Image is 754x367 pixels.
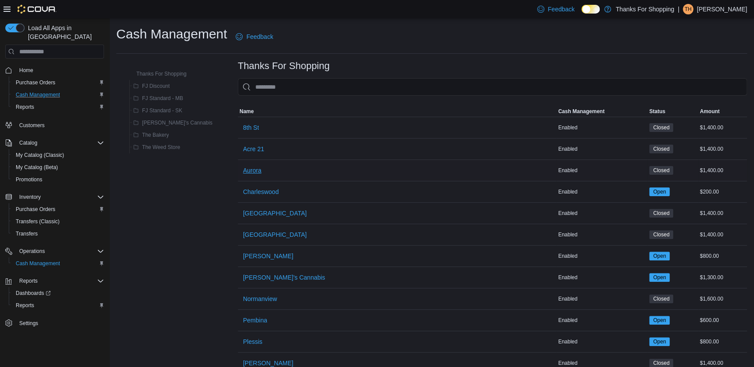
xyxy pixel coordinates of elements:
[556,165,647,176] div: Enabled
[698,165,747,176] div: $1,400.00
[649,337,670,346] span: Open
[16,260,60,267] span: Cash Management
[12,174,104,185] span: Promotions
[12,102,38,112] a: Reports
[9,215,108,228] button: Transfers (Classic)
[9,161,108,173] button: My Catalog (Beta)
[556,208,647,218] div: Enabled
[9,257,108,270] button: Cash Management
[19,320,38,327] span: Settings
[142,83,170,90] span: FJ Discount
[16,65,37,76] a: Home
[615,4,674,14] p: Thanks For Shopping
[142,107,182,114] span: FJ Standard - SK
[653,295,669,303] span: Closed
[16,246,104,256] span: Operations
[653,124,669,132] span: Closed
[16,218,59,225] span: Transfers (Classic)
[16,276,104,286] span: Reports
[16,290,51,297] span: Dashboards
[16,192,44,202] button: Inventory
[238,106,556,117] button: Name
[12,258,63,269] a: Cash Management
[556,187,647,197] div: Enabled
[9,173,108,186] button: Promotions
[19,67,33,74] span: Home
[124,69,190,79] button: Thanks For Shopping
[653,316,666,324] span: Open
[240,140,268,158] button: Acre 21
[243,294,277,303] span: Normanview
[243,145,264,153] span: Acre 21
[12,90,104,100] span: Cash Management
[16,119,104,130] span: Customers
[130,118,216,128] button: [PERSON_NAME]'s Cannabis
[556,315,647,325] div: Enabled
[12,77,104,88] span: Purchase Orders
[5,60,104,352] nav: Complex example
[243,273,325,282] span: [PERSON_NAME]'s Cannabis
[653,359,669,367] span: Closed
[16,138,41,148] button: Catalog
[243,252,293,260] span: [PERSON_NAME]
[246,32,273,41] span: Feedback
[534,0,578,18] a: Feedback
[698,272,747,283] div: $1,300.00
[9,101,108,113] button: Reports
[647,106,698,117] button: Status
[12,162,62,173] a: My Catalog (Beta)
[19,122,45,129] span: Customers
[243,166,261,175] span: Aurora
[698,251,747,261] div: $800.00
[683,4,693,14] div: Taylor Hawthorne
[19,248,45,255] span: Operations
[19,194,41,201] span: Inventory
[16,206,56,213] span: Purchase Orders
[9,228,108,240] button: Transfers
[12,288,104,298] span: Dashboards
[12,150,68,160] a: My Catalog (Classic)
[698,315,747,325] div: $600.00
[240,333,266,350] button: Plessis
[17,5,56,14] img: Cova
[649,273,670,282] span: Open
[240,312,271,329] button: Pembina
[16,302,34,309] span: Reports
[130,93,187,104] button: FJ Standard - MB
[653,209,669,217] span: Closed
[2,275,108,287] button: Reports
[9,203,108,215] button: Purchase Orders
[12,300,38,311] a: Reports
[649,209,673,218] span: Closed
[16,164,58,171] span: My Catalog (Beta)
[16,230,38,237] span: Transfers
[16,104,34,111] span: Reports
[116,25,227,43] h1: Cash Management
[16,318,104,329] span: Settings
[12,204,59,215] a: Purchase Orders
[240,247,297,265] button: [PERSON_NAME]
[240,290,281,308] button: Normanview
[12,258,104,269] span: Cash Management
[9,89,108,101] button: Cash Management
[243,337,262,346] span: Plessis
[698,187,747,197] div: $200.00
[16,246,49,256] button: Operations
[556,122,647,133] div: Enabled
[16,276,41,286] button: Reports
[9,287,108,299] a: Dashboards
[12,288,54,298] a: Dashboards
[649,316,670,325] span: Open
[698,336,747,347] div: $800.00
[678,4,679,14] p: |
[19,277,38,284] span: Reports
[2,317,108,329] button: Settings
[649,166,673,175] span: Closed
[685,4,691,14] span: TH
[556,336,647,347] div: Enabled
[649,145,673,153] span: Closed
[12,77,59,88] a: Purchase Orders
[12,216,104,227] span: Transfers (Classic)
[130,130,172,140] button: The Bakery
[130,142,184,152] button: The Weed Store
